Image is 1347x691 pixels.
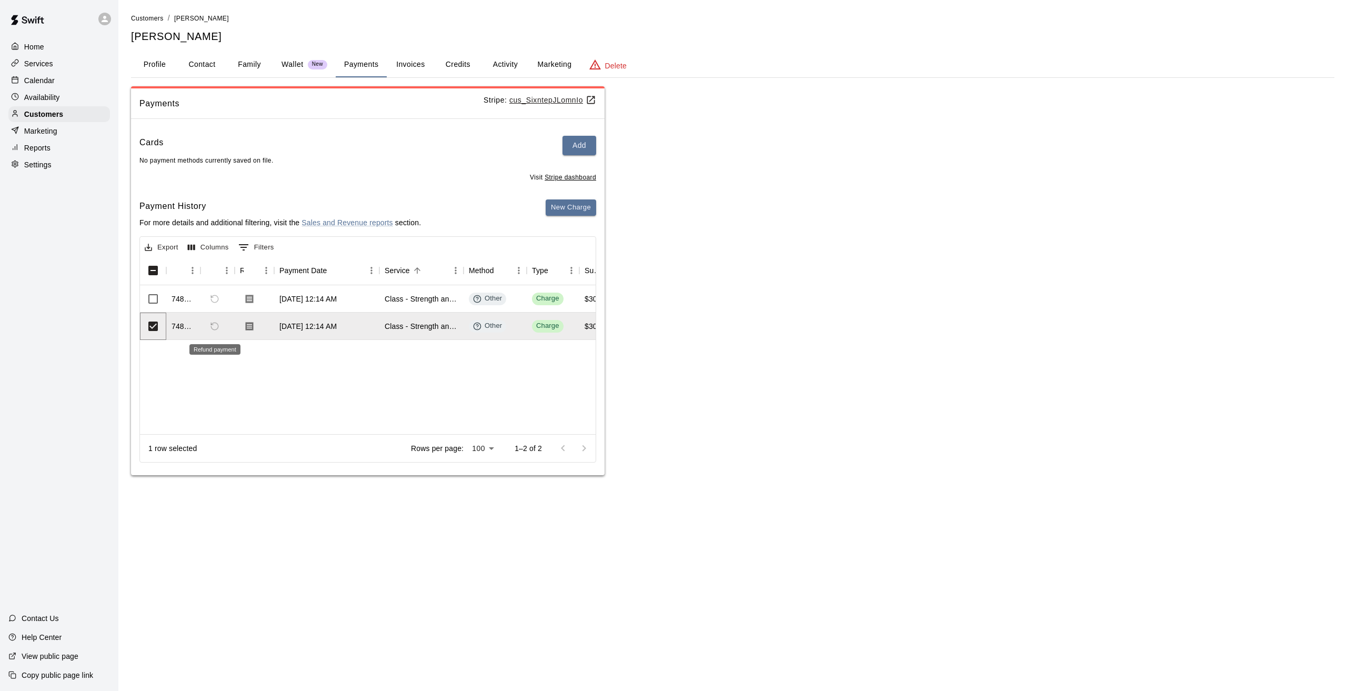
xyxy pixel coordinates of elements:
span: Customers [131,15,164,22]
div: Service [379,256,464,285]
div: $30.00 [585,294,608,304]
p: Contact Us [22,613,59,624]
button: Sort [410,263,425,278]
li: / [168,13,170,24]
div: Services [8,56,110,72]
button: Sort [494,263,509,278]
p: Services [24,58,53,69]
p: Home [24,42,44,52]
div: Aug 11, 2025, 12:14 AM [279,294,337,304]
p: Reports [24,143,51,153]
button: Show filters [236,239,277,256]
div: Payment Date [274,256,379,285]
div: Calendar [8,73,110,88]
a: Home [8,39,110,55]
button: Family [226,52,273,77]
div: Class - Strength and Conditioning [385,321,458,332]
a: Customers [131,14,164,22]
p: Customers [24,109,63,119]
div: 1 row selected [148,443,197,454]
h6: Cards [139,136,164,155]
div: Payment Date [279,256,327,285]
div: Method [464,256,527,285]
div: Charge [536,321,559,331]
div: Other [473,294,502,304]
button: Select columns [185,239,232,256]
button: Activity [481,52,529,77]
span: Payments [139,97,484,111]
a: Reports [8,140,110,156]
div: 748816 [172,321,195,332]
button: Download Receipt [240,289,259,308]
span: [PERSON_NAME] [174,15,229,22]
a: Availability [8,89,110,105]
button: Menu [448,263,464,278]
h5: [PERSON_NAME] [131,29,1334,44]
button: Menu [364,263,379,278]
button: Export [142,239,181,256]
a: Marketing [8,123,110,139]
a: Sales and Revenue reports [301,218,393,227]
p: Settings [24,159,52,170]
button: Sort [244,263,258,278]
button: Contact [178,52,226,77]
button: Menu [258,263,274,278]
p: For more details and additional filtering, visit the section. [139,217,421,228]
p: Rows per page: [411,443,464,454]
button: Sort [172,263,186,278]
a: Customers [8,106,110,122]
button: Menu [564,263,579,278]
p: Delete [605,61,627,71]
div: Class - Strength and Conditioning [385,294,458,304]
p: Copy public page link [22,670,93,680]
div: Refund payment [189,344,240,355]
p: Availability [24,92,60,103]
p: Wallet [282,59,304,70]
div: Receipt [235,256,274,285]
div: Method [469,256,494,285]
button: Menu [185,263,200,278]
div: Id [166,256,200,285]
nav: breadcrumb [131,13,1334,24]
span: Visit [530,173,596,183]
div: Charge [536,294,559,304]
p: 1–2 of 2 [515,443,542,454]
button: Credits [434,52,481,77]
button: New Charge [546,199,596,216]
span: Refund payment [206,317,224,335]
button: Add [562,136,596,155]
div: Service [385,256,410,285]
button: Invoices [387,52,434,77]
div: Receipt [240,256,244,285]
button: Menu [219,263,235,278]
span: Refund payment [206,290,224,308]
p: View public page [22,651,78,662]
div: Aug 11, 2025, 12:14 AM [279,321,337,332]
div: Other [473,321,502,331]
span: No payment methods currently saved on file. [139,157,274,164]
p: Help Center [22,632,62,643]
div: $30.00 [585,321,608,332]
div: Type [527,256,579,285]
div: Refund [200,256,235,285]
button: Marketing [529,52,580,77]
u: Stripe dashboard [545,174,596,181]
h6: Payment History [139,199,421,213]
div: 748818 [172,294,195,304]
p: Stripe: [484,95,596,106]
button: Menu [511,263,527,278]
button: Sort [327,263,342,278]
div: basic tabs example [131,52,1334,77]
div: Subtotal [585,256,601,285]
button: Download Receipt [240,317,259,336]
button: Sort [548,263,563,278]
a: cus_SixntepJLomnIo [509,96,596,104]
button: Sort [206,263,220,278]
button: Profile [131,52,178,77]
